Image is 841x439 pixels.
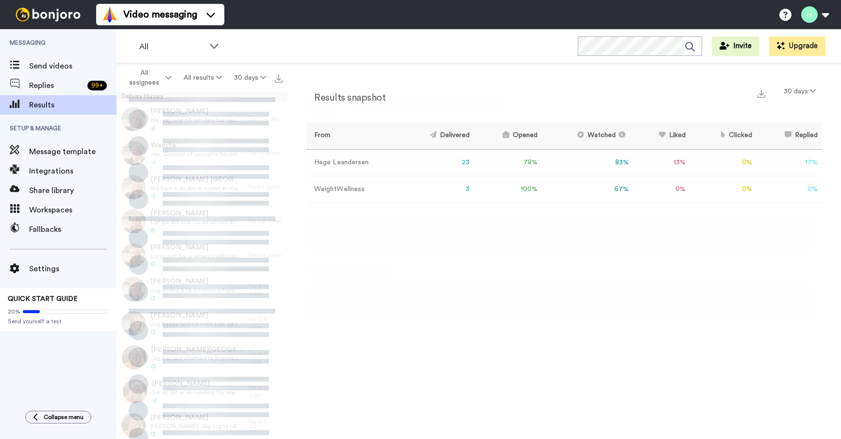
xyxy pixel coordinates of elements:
[25,411,91,423] button: Collapse menu
[473,123,542,149] th: Opened
[151,422,244,430] span: [PERSON_NAME]. Jeg starte nå ordentlig mandag den 1.9. I ferietiden har vart litt opptatt allered...
[29,99,117,111] span: Results
[307,92,386,103] h2: Results snapshot
[272,70,286,85] button: Export all results that match these filters now.
[690,176,756,203] td: 0 %
[151,252,244,260] span: Lor ipsum dol si ametco adipiscin e se doei te inc utl etdolo. Magnaaliquaenim adm veni - qui nos...
[151,175,244,184] span: [PERSON_NAME] [GEOGRAPHIC_DATA]
[249,350,283,365] div: For 6 d. siden
[756,176,822,203] td: 0 %
[29,146,117,158] span: Message template
[249,316,283,331] div: For 2 d. siden
[690,149,756,176] td: 0 %
[151,286,244,294] span: Jeg ønsker å få litt mere informasjon om opplegget til gruppen som går på slankesprøyten Går man ...
[151,116,244,124] span: Hei, jeg lurer på om dere har tips til mat en kan spise som påvirker hormonene på en positiv måte...
[44,413,84,421] span: Collapse menu
[755,86,768,100] button: Export a summary of each team member’s results that match this filter now.
[29,263,117,275] span: Settings
[690,123,756,149] th: Clicked
[152,379,244,388] span: [PERSON_NAME]
[307,149,398,176] td: Hege Leandersen
[151,184,244,192] span: Må bare si at det er supert at ma både kan få digitale og papir-bøker og kort! Greit å ha en digi...
[151,277,244,286] span: [PERSON_NAME]
[8,296,78,302] span: QUICK START GUIDE
[473,176,542,203] td: 100 %
[121,107,146,131] img: 18adc4d6-07f0-40c4-b4f5-f97f214da448-thumb.jpg
[151,218,244,226] span: Lor! Ips dol sita Co-ad elitsed doeiu temp i utlabore, etd magna al enimadminimveniamquisnos exe ...
[151,209,244,218] span: [PERSON_NAME]
[249,281,283,297] div: For 2 d. siden
[29,80,84,91] span: Replies
[769,36,825,56] button: Upgrade
[541,123,633,149] th: Watched
[541,176,633,203] td: 67 %
[633,149,690,176] td: 13 %
[124,68,164,88] span: All assignees
[398,123,473,149] th: Delivered
[117,92,287,102] div: Delivery History
[87,81,107,90] div: 99 +
[249,149,283,157] div: For 1 t siden
[151,354,244,362] span: Jeg har lavt stoffskifte (hypothyrose) og har problemer med at kiloene sitter «hardt», må liksom ...
[249,384,283,399] div: For 6 d. siden
[121,311,146,335] img: f6615053-6e87-45bb-bdec-3c8a31bfb07b-thumb.jpg
[151,243,244,252] span: [PERSON_NAME]
[151,413,244,422] span: [PERSON_NAME]
[398,149,473,176] td: 23
[12,8,84,21] img: bj-logo-header-white.svg
[756,123,822,149] th: Replied
[102,7,118,22] img: vm-color.svg
[117,102,287,136] a: [PERSON_NAME]Hei, jeg lurer på om dere har tips til mat en kan spise som påvirker hormonene på en...
[121,413,146,438] img: ac54f2b1-c27a-4c68-83f0-2896593fab11-thumb.jpg
[151,150,244,158] span: Hei, Grunnet uforutsette hendelser har jeg ikke fått deltatt på noen av ukesendingene som har vær...
[8,308,20,316] span: 20%
[152,388,244,396] span: Ser at det er en sending for ww med medisin. Hva innebærer dette?
[117,306,287,340] a: [PERSON_NAME]Jeg hadde tenkt å stille som på livesending om sabotøren , men var redd det var for ...
[249,217,283,225] div: For 1 d. siden
[139,41,204,53] span: All
[712,36,759,56] button: Invite
[249,251,283,259] div: For 1 d. siden
[117,170,287,204] a: [PERSON_NAME] [GEOGRAPHIC_DATA]Må bare si at det er supert at ma både kan få digitale og papir-bø...
[123,8,197,21] span: Video messaging
[121,243,146,267] img: 9638f4d9-fb16-4616-8476-30bc3adb0561-thumb.jpg
[117,204,287,238] a: [PERSON_NAME]Lor! Ips dol sita Co-ad elitsed doeiu temp i utlabore, etd magna al enimadminimvenia...
[117,272,287,306] a: [PERSON_NAME]Jeg ønsker å få litt mere informasjon om opplegget til gruppen som går på slankesprø...
[151,320,244,328] span: Jeg hadde tenkt å stille som på livesending om sabotøren , men var redd det var for personlig. Sa...
[228,69,272,87] button: 30 days
[151,140,244,150] span: Wenche
[307,123,398,149] th: From
[633,176,690,203] td: 0 %
[151,106,244,116] span: [PERSON_NAME]
[123,379,147,404] img: 2d6a45fb-4b0c-4764-a561-bf951681b665-thumb.jpg
[117,136,287,170] a: WencheHei, Grunnet uforutsette hendelser har jeg ikke fått deltatt på noen av ukesendingene som h...
[541,149,633,176] td: 83 %
[249,418,283,433] div: For 6 d. siden
[117,340,287,374] a: [PERSON_NAME][GEOGRAPHIC_DATA]Jeg har lavt stoffskifte (hypothyrose) og har problemer med at kilo...
[8,317,109,325] span: Send yourself a test
[29,60,117,72] span: Send videos
[121,277,146,301] img: ba3df9e0-f924-484b-9a25-046bfad1b80a-thumb.jpg
[249,183,283,191] div: For 1 t siden
[117,238,287,272] a: [PERSON_NAME]Lor ipsum dol si ametco adipiscin e se doei te inc utl etdolo. Magnaaliquaenim adm v...
[121,209,146,233] img: 90fbbd76-bcbc-463f-8c69-685220626934-thumb.jpg
[121,175,146,199] img: 7d1da889-708f-43f1-8382-81a98b0d6d7d-thumb.jpg
[398,176,473,203] td: 3
[122,345,146,369] img: dad95a70-0a96-42e2-b5b9-316b156ea67b-thumb.jpg
[307,176,398,203] td: WeightWellness
[756,149,822,176] td: 17 %
[122,141,146,165] img: e17d1843-f80c-465a-9ce6-e88b1dcf5733-thumb.jpg
[633,123,690,149] th: Liked
[151,345,244,354] span: [PERSON_NAME][GEOGRAPHIC_DATA]
[151,311,244,320] span: [PERSON_NAME]
[757,90,765,98] img: export.svg
[118,64,178,91] button: All assignees
[275,75,283,83] img: export.svg
[29,204,117,216] span: Workspaces
[29,185,117,196] span: Share library
[178,69,228,87] button: All results
[778,83,822,100] button: 30 days
[473,149,542,176] td: 78 %
[249,115,283,123] div: For 1 t siden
